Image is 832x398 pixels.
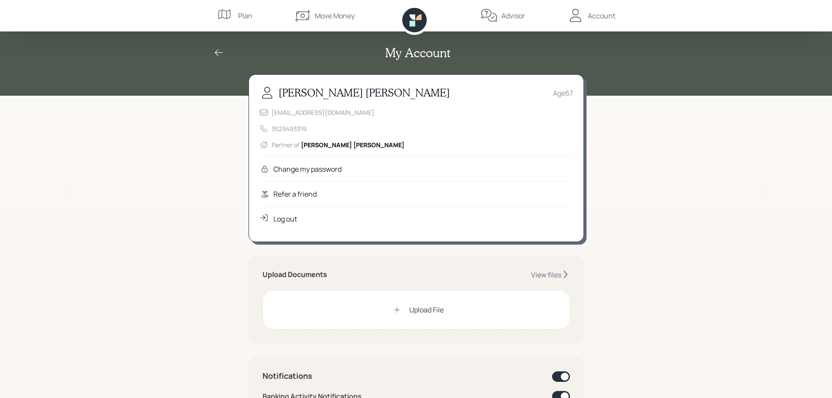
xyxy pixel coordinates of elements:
div: Change my password [273,164,342,174]
h3: [PERSON_NAME] [PERSON_NAME] [279,87,450,99]
div: Upload File [409,305,444,315]
div: Advisor [501,10,525,21]
div: Refer a friend [273,189,317,199]
h4: Notifications [262,371,312,381]
div: [EMAIL_ADDRESS][DOMAIN_NAME] [272,108,374,117]
h2: My Account [385,45,450,60]
div: Plan [238,10,252,21]
div: Log out [273,214,297,224]
div: View files [531,270,561,280]
div: Partner of [272,140,404,149]
div: Account [588,10,615,21]
div: Move Money [315,10,355,21]
h5: Upload Documents [262,270,327,279]
div: Age 67 [553,88,573,98]
div: 3529493319 [272,124,307,133]
span: [PERSON_NAME] [PERSON_NAME] [301,141,404,149]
